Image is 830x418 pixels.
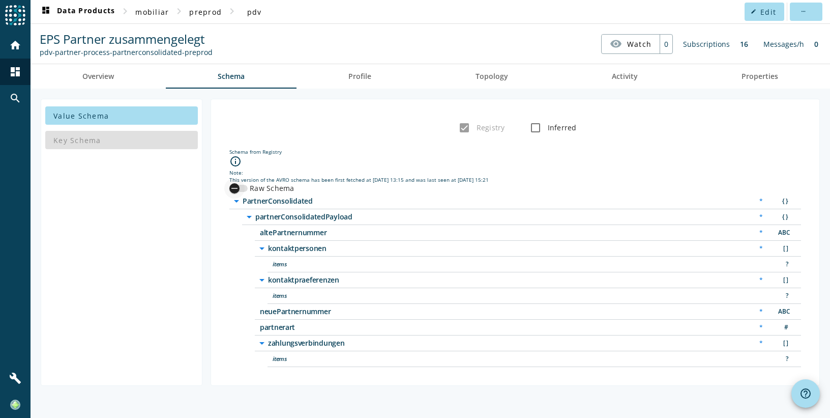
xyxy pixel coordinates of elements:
[758,34,809,54] div: Messages/h
[760,7,776,17] span: Edit
[602,35,660,53] button: Watch
[260,324,514,331] span: /partnerConsolidatedPayload/partnerart
[256,242,268,255] i: arrow_drop_down
[773,228,793,238] div: String
[9,372,21,384] mat-icon: build
[273,292,527,299] span: /partnerConsolidatedPayload/kontaktpraeferenzen/items
[189,7,222,17] span: preprod
[273,261,527,268] span: /partnerConsolidatedPayload/kontaktpersonen/items
[40,6,52,18] mat-icon: dashboard
[773,212,793,222] div: Object
[773,275,793,286] div: Array
[260,308,514,315] span: /partnerConsolidatedPayload/neuePartnernummer
[273,355,527,363] span: /partnerConsolidatedPayload/zahlungsverbindungen/items
[243,198,497,205] span: /
[773,306,793,317] div: String
[735,34,753,54] div: 16
[754,306,768,317] div: Required
[229,155,242,168] i: info_outline
[40,6,115,18] span: Data Products
[348,73,371,80] span: Profile
[230,195,243,207] i: arrow_drop_down
[36,3,119,21] button: Data Products
[754,212,768,222] div: Required
[800,9,806,14] mat-icon: more_horiz
[40,47,213,57] div: Kafka Topic: pdv-partner-process-partnerconsolidated-preprod
[238,3,271,21] button: pdv
[476,73,508,80] span: Topology
[9,66,21,78] mat-icon: dashboard
[773,322,793,333] div: Number
[40,31,205,47] span: EPS Partner zusammengelegt
[773,354,793,365] div: Unknown
[255,213,510,220] span: /partnerConsolidatedPayload
[9,92,21,104] mat-icon: search
[260,229,514,236] span: /partnerConsolidatedPayload/altePartnernummer
[173,5,185,17] mat-icon: chevron_right
[546,123,577,133] label: Inferred
[799,387,812,400] mat-icon: help_outline
[754,338,768,349] div: Required
[773,338,793,349] div: Array
[773,259,793,270] div: Unknown
[119,5,131,17] mat-icon: chevron_right
[610,38,622,50] mat-icon: visibility
[773,243,793,254] div: Array
[754,275,768,286] div: Required
[229,176,801,183] div: This version of the AVRO schema has been first fetched at [DATE] 13:15 and was last seen at [DATE...
[268,340,522,347] span: /partnerConsolidatedPayload/zahlungsverbindungen
[268,245,522,252] span: /partnerConsolidatedPayload/kontaktpersonen
[53,111,109,121] span: Value Schema
[218,73,245,80] span: Schema
[185,3,226,21] button: preprod
[247,7,262,17] span: pdv
[226,5,238,17] mat-icon: chevron_right
[751,9,756,14] mat-icon: edit
[256,337,268,349] i: arrow_drop_down
[135,7,169,17] span: mobiliar
[754,243,768,254] div: Required
[229,148,801,155] div: Schema from Registry
[754,228,768,238] div: Required
[773,291,793,301] div: Unknown
[229,169,801,176] div: Note:
[10,400,20,410] img: 8012e1343bfd457310dd09ccc386588a
[627,35,651,53] span: Watch
[243,211,255,223] i: arrow_drop_down
[9,39,21,51] mat-icon: home
[773,196,793,207] div: Object
[612,73,638,80] span: Activity
[82,73,114,80] span: Overview
[256,274,268,286] i: arrow_drop_down
[809,34,823,54] div: 0
[754,322,768,333] div: Required
[660,35,672,53] div: 0
[5,5,25,25] img: spoud-logo.svg
[268,276,522,284] span: /partnerConsolidatedPayload/kontaktpraeferenzen
[678,34,735,54] div: Subscriptions
[45,106,198,125] button: Value Schema
[248,183,294,193] label: Raw Schema
[742,73,778,80] span: Properties
[745,3,784,21] button: Edit
[131,3,173,21] button: mobiliar
[754,196,768,207] div: Required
